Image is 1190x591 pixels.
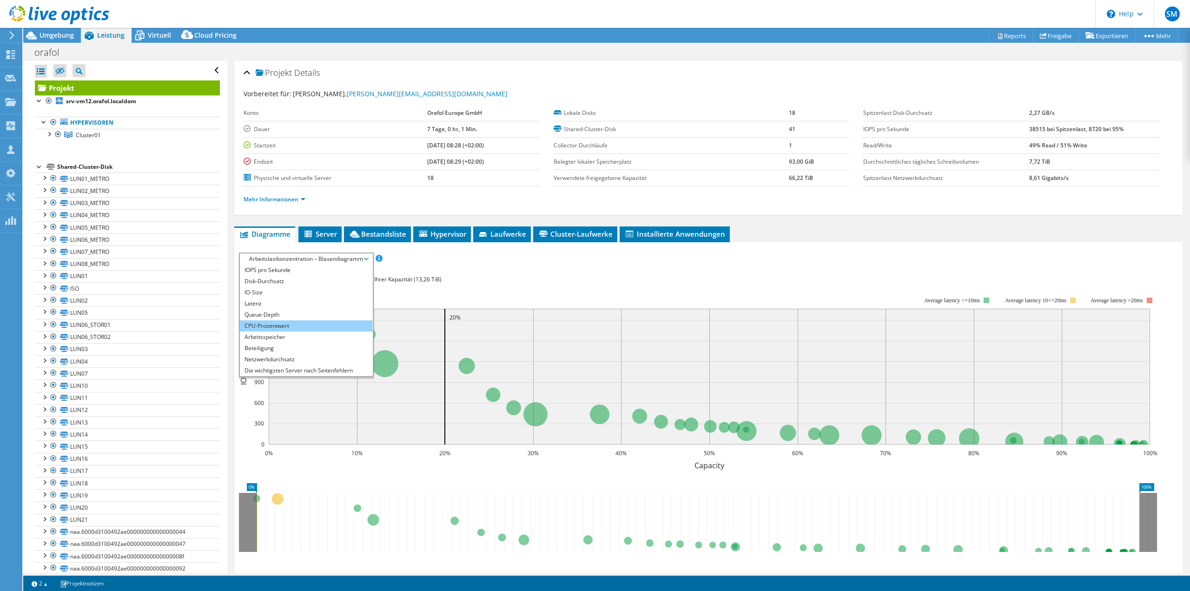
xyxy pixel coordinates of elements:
[240,365,372,376] li: Die wichtigsten Server nach Seitenfehlern
[554,108,789,118] label: Lokale Disks
[238,368,249,385] text: IOPS
[35,129,220,141] a: Cluster01
[293,89,508,98] span: [PERSON_NAME],
[35,233,220,246] a: LUN06_METRO
[1107,10,1115,18] svg: \n
[30,47,74,58] h1: orafol
[66,97,136,105] b: srv-vm12.orafol.localdom
[35,270,220,282] a: LUN01
[1005,297,1066,304] tspan: Average latency 10<=20ms
[244,89,291,98] label: Vorbereitet für:
[35,258,220,270] a: LUN08_METRO
[1029,125,1124,133] b: 38515 bei Spitzenlast, 8720 bei 95%
[694,460,725,471] text: Capacity
[35,489,220,501] a: LUN19
[35,428,220,440] a: LUN14
[789,109,795,117] b: 18
[254,378,264,386] text: 900
[1143,449,1157,457] text: 100%
[863,141,1029,150] label: Read/Write
[97,31,125,40] span: Leistung
[254,399,264,407] text: 600
[989,28,1033,43] a: Reports
[863,173,1029,183] label: Spitzenlast Netzwerkdurchsatz
[254,419,264,427] text: 300
[624,229,725,239] span: Installierte Anwendungen
[968,449,979,457] text: 80%
[427,174,434,182] b: 18
[35,209,220,221] a: LUN04_METRO
[1029,174,1069,182] b: 8,61 Gigabits/s
[35,526,220,538] a: naa.6000d3100492ae000000000000000044
[538,229,613,239] span: Cluster-Laufwerke
[35,117,220,129] a: Hypervisoren
[1033,28,1079,43] a: Freigabe
[35,514,220,526] a: LUN21
[554,157,789,166] label: Belegter lokaler Speicherplatz
[349,229,406,239] span: Bestandsliste
[35,197,220,209] a: LUN03_METRO
[35,538,220,550] a: naa.6000d3100492ae000000000000000047
[35,343,220,355] a: LUN03
[148,31,171,40] span: Virtuell
[1029,158,1050,166] b: 7,72 TiB
[924,297,980,304] tspan: Average latency <=10ms
[427,125,477,133] b: 7 Tage, 0 hr, 1 Min.
[615,449,627,457] text: 40%
[261,440,264,448] text: 0
[35,379,220,392] a: LUN10
[863,108,1029,118] label: Spitzenlast Disk-Durchsatz
[35,95,220,107] a: srv-vm12.orafol.localdom
[35,465,220,477] a: LUN17
[528,449,539,457] text: 30%
[1056,449,1067,457] text: 90%
[240,320,372,332] li: CPU-Prozentwert
[554,173,789,183] label: Verwendete freigegebene Kapazität
[35,294,220,306] a: LUN02
[704,449,715,457] text: 50%
[1165,7,1180,21] span: SM
[294,67,320,78] span: Details
[244,195,305,203] a: Mehr Informationen
[35,246,220,258] a: LUN07_METRO
[554,141,789,150] label: Collector-Durchläufe
[240,354,372,365] li: Netzwerkdurchsatz
[35,550,220,562] a: naa.6000d3100492ae00000000000000008f
[194,31,237,40] span: Cloud Pricing
[1091,297,1143,304] text: Average latency >20ms
[35,331,220,343] a: LUN06_STOR02
[303,229,337,239] span: Server
[240,343,372,354] li: Beteiligung
[240,265,372,276] li: IOPS pro Sekunde
[789,125,795,133] b: 41
[35,319,220,331] a: LUN06_STOR01
[35,392,220,404] a: LUN11
[418,229,466,239] span: Hypervisor
[450,313,461,321] text: 20%
[863,157,1029,166] label: Durchschnittliches tägliches Schreibvolumen
[57,161,220,173] div: Shared-Cluster-Disk
[35,185,220,197] a: LUN02_METRO
[427,109,482,117] b: Orafol Europe GmbH
[35,453,220,465] a: LUN16
[35,367,220,379] a: LUN07
[35,221,220,233] a: LUN05_METRO
[35,477,220,489] a: LUN18
[1135,28,1178,43] a: Mehr
[35,282,220,294] a: ISO
[35,80,220,95] a: Projekt
[35,440,220,452] a: LUN15
[427,158,484,166] b: [DATE] 08:29 (+02:00)
[347,89,508,98] a: [PERSON_NAME][EMAIL_ADDRESS][DOMAIN_NAME]
[240,298,372,309] li: Latenz
[244,125,427,134] label: Dauer
[35,355,220,367] a: LUN04
[240,309,372,320] li: Queue-Depth
[244,157,427,166] label: Endzeit
[240,332,372,343] li: Arbeitsspeicher
[880,449,891,457] text: 70%
[244,173,427,183] label: Physische und virtuelle Server
[244,108,427,118] label: Konto
[863,125,1029,134] label: IOPS pro Sekunde
[351,449,363,457] text: 10%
